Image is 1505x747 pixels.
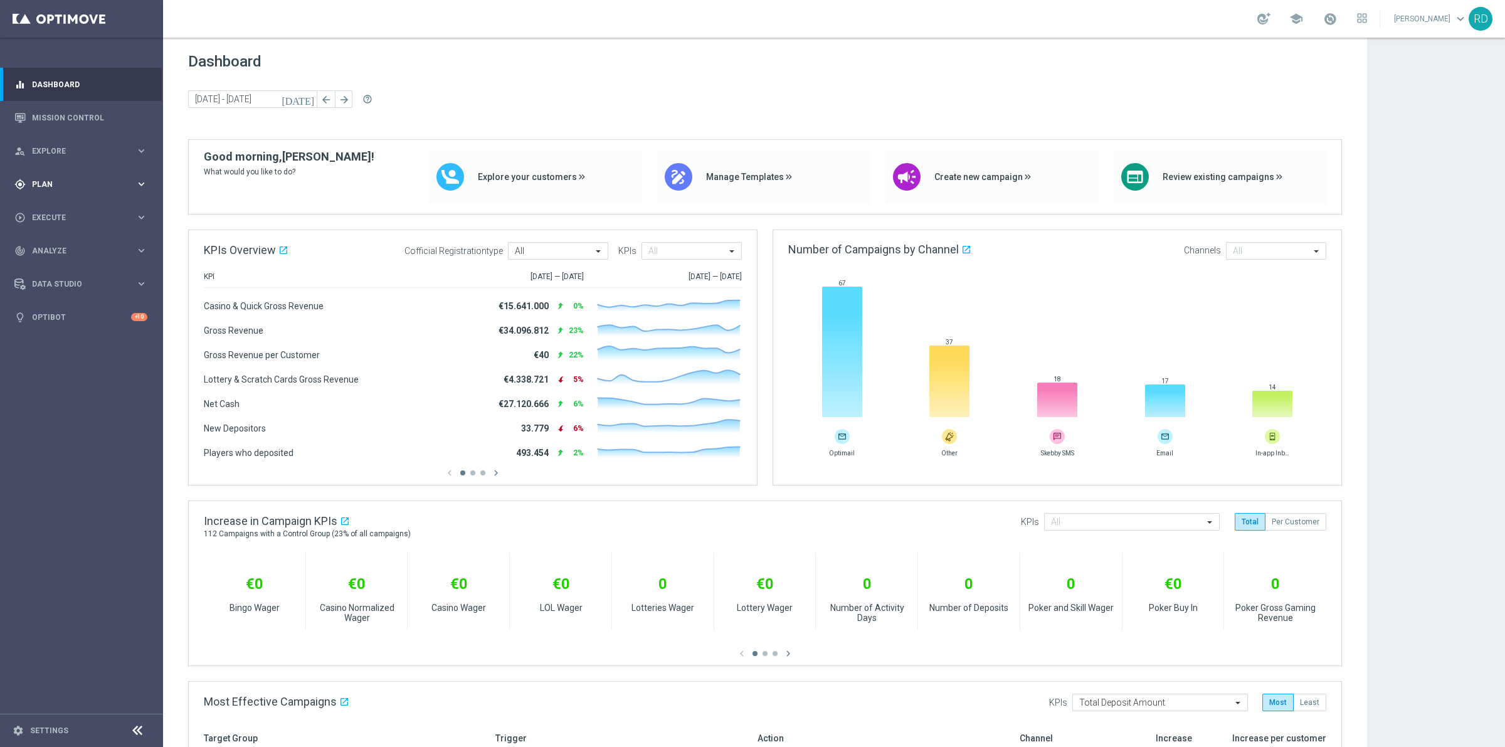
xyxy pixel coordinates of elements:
[14,212,26,223] i: play_circle_outline
[32,300,131,334] a: Optibot
[135,211,147,223] i: keyboard_arrow_right
[1393,9,1469,28] a: [PERSON_NAME]keyboard_arrow_down
[135,245,147,257] i: keyboard_arrow_right
[14,179,26,190] i: gps_fixed
[30,727,68,734] a: Settings
[32,181,135,188] span: Plan
[14,279,148,289] button: Data Studio keyboard_arrow_right
[32,280,135,288] span: Data Studio
[13,725,24,736] i: settings
[14,179,135,190] div: Plan
[32,101,147,134] a: Mission Control
[14,146,26,157] i: person_search
[14,246,148,256] button: track_changes Analyze keyboard_arrow_right
[32,214,135,221] span: Execute
[14,300,147,334] div: Optibot
[14,113,148,123] button: Mission Control
[14,245,26,257] i: track_changes
[32,247,135,255] span: Analyze
[14,79,26,90] i: equalizer
[1289,12,1303,26] span: school
[14,312,148,322] button: lightbulb Optibot +10
[14,179,148,189] button: gps_fixed Plan keyboard_arrow_right
[1454,12,1467,26] span: keyboard_arrow_down
[135,178,147,190] i: keyboard_arrow_right
[14,146,135,157] div: Explore
[14,213,148,223] button: play_circle_outline Execute keyboard_arrow_right
[14,68,147,101] div: Dashboard
[14,80,148,90] button: equalizer Dashboard
[14,212,135,223] div: Execute
[14,278,135,290] div: Data Studio
[131,313,147,321] div: +10
[14,146,148,156] button: person_search Explore keyboard_arrow_right
[32,68,147,101] a: Dashboard
[14,101,147,134] div: Mission Control
[1469,7,1492,31] div: RD
[135,145,147,157] i: keyboard_arrow_right
[32,147,135,155] span: Explore
[14,245,135,257] div: Analyze
[14,312,26,323] i: lightbulb
[135,278,147,290] i: keyboard_arrow_right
